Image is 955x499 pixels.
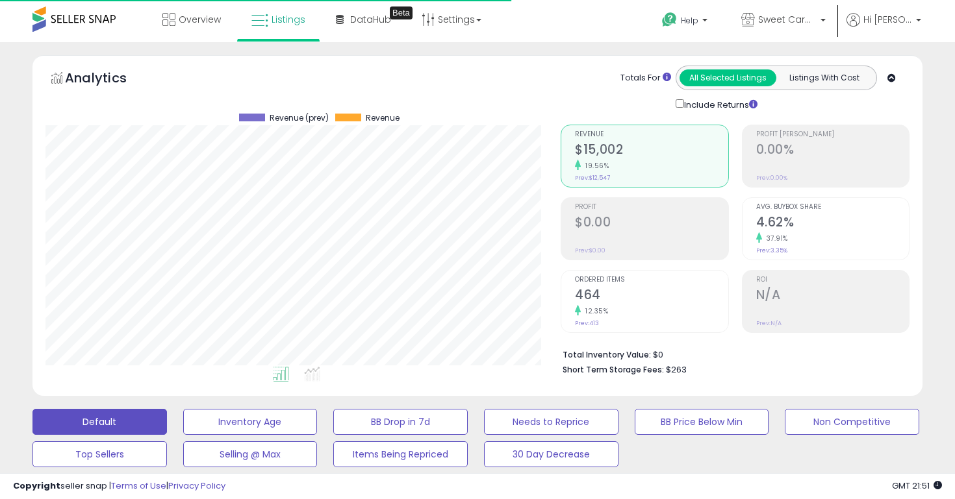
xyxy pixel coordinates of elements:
h2: 0.00% [756,142,909,160]
button: Selling @ Max [183,441,318,467]
span: Ordered Items [575,276,728,284]
button: All Selected Listings [680,69,776,86]
div: Tooltip anchor [390,6,413,19]
a: Help [652,2,720,42]
a: Privacy Policy [168,480,225,492]
button: Non Competitive [785,409,919,435]
span: Help [681,15,698,26]
a: Hi [PERSON_NAME] [847,13,921,42]
button: Inventory Age [183,409,318,435]
i: Get Help [661,12,678,28]
span: Avg. Buybox Share [756,204,909,211]
span: ROI [756,276,909,284]
h5: Analytics [65,69,152,90]
button: BB Drop in 7d [333,409,468,435]
span: Revenue [366,114,400,123]
a: Terms of Use [111,480,166,492]
button: Top Sellers [32,441,167,467]
button: Items Being Repriced [333,441,468,467]
span: Profit [575,204,728,211]
small: 19.56% [581,161,609,171]
small: Prev: N/A [756,319,782,327]
h2: 4.62% [756,215,909,232]
span: $263 [666,363,687,376]
span: Revenue (prev) [270,114,329,123]
small: 37.91% [762,234,788,243]
span: 2025-10-13 21:51 GMT [892,480,942,492]
span: Revenue [575,131,728,138]
span: Hi [PERSON_NAME] [863,13,912,26]
small: Prev: $12,547 [575,174,610,182]
small: 12.35% [581,306,608,316]
div: Totals For [620,72,671,84]
div: seller snap | | [13,480,225,493]
h2: N/A [756,287,909,305]
span: Overview [179,13,221,26]
strong: Copyright [13,480,60,492]
button: Needs to Reprice [484,409,618,435]
small: Prev: 3.35% [756,247,787,254]
span: DataHub [350,13,391,26]
span: Profit [PERSON_NAME] [756,131,909,138]
span: Listings [272,13,305,26]
h2: $15,002 [575,142,728,160]
small: Prev: 0.00% [756,174,787,182]
button: Listings With Cost [776,69,872,86]
h2: 464 [575,287,728,305]
div: Include Returns [666,97,773,112]
b: Total Inventory Value: [563,349,651,360]
h2: $0.00 [575,215,728,232]
span: Sweet Carolina Supply [758,13,817,26]
li: $0 [563,346,900,361]
button: Default [32,409,167,435]
button: BB Price Below Min [635,409,769,435]
small: Prev: $0.00 [575,247,605,254]
small: Prev: 413 [575,319,599,327]
button: 30 Day Decrease [484,441,618,467]
b: Short Term Storage Fees: [563,364,664,375]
